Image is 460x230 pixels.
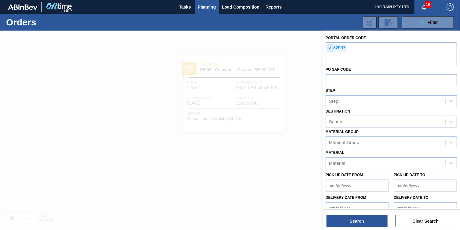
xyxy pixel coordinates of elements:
[222,3,260,11] span: Load Composition
[326,173,363,177] label: Pick up Date from
[326,130,359,134] label: Material Group
[327,44,333,52] span: ×
[198,3,216,11] span: Planning
[326,36,366,40] label: Portal Order Code
[6,19,93,26] h1: Orders
[414,3,434,11] button: Notifications
[326,195,366,200] label: Delivery Date from
[394,180,457,192] input: mm/dd/yyyy
[329,98,338,104] div: Step
[8,4,37,10] img: TNhmsLtSVTkK8tSr43FrP2fwEKptu5GPRR3wAAAABJRU5ErkJggg==
[394,173,425,177] label: Pick up Date to
[326,109,350,113] label: Destination
[326,150,344,155] label: Material
[425,1,431,8] span: 16
[326,88,335,93] label: Step
[326,180,389,192] input: mm/dd/yyyy
[329,140,359,145] div: Material Group
[329,119,344,124] div: Source
[394,202,457,214] input: mm/dd/yyyy
[402,16,454,28] button: Filter
[428,20,438,25] span: Filter
[266,3,282,11] span: Reports
[327,44,346,52] div: 32597
[447,3,454,11] img: Logout
[394,195,429,200] label: Delivery Date to
[363,16,377,28] div: Import Order Negotiation
[326,202,389,214] input: mm/dd/yyyy
[178,3,192,11] span: Tasks
[326,67,351,72] label: PO SAP Code
[378,16,398,28] div: Order Review Request
[329,161,345,166] div: Material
